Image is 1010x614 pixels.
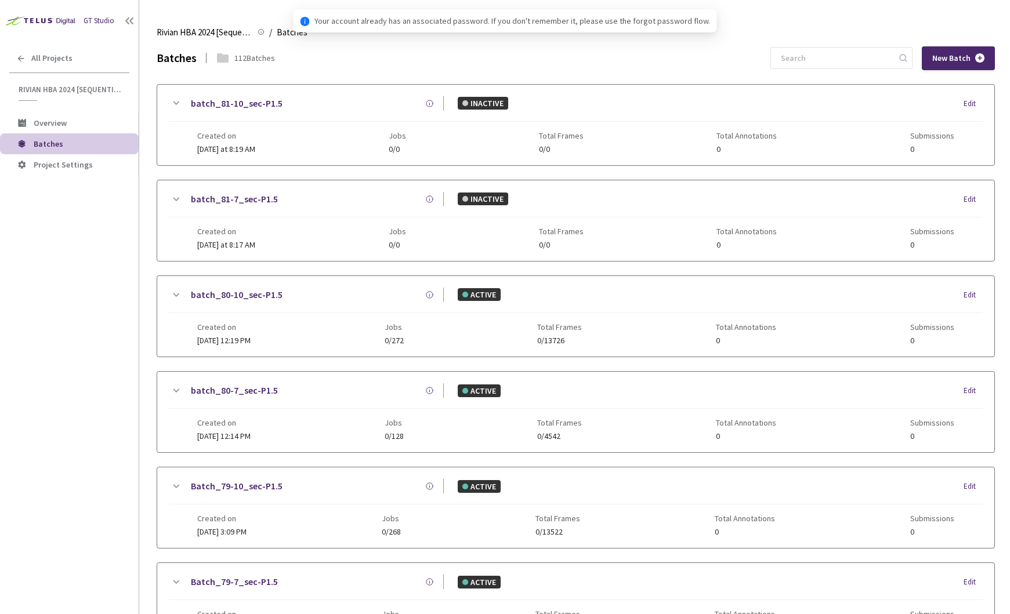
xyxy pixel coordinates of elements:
a: batch_81-10_sec-P1.5 [191,96,283,111]
span: Submissions [910,514,954,523]
span: 0 [716,241,777,249]
span: Jobs [389,227,406,236]
li: / [269,26,272,39]
span: Project Settings [34,159,93,170]
div: ACTIVE [458,480,501,493]
span: [DATE] 12:14 PM [197,431,251,441]
span: Total Annotations [715,514,775,523]
div: batch_81-7_sec-P1.5INACTIVEEditCreated on[DATE] at 8:17 AMJobs0/0Total Frames0/0Total Annotations... [157,180,994,261]
span: Batches [277,26,307,39]
span: 0 [716,145,777,154]
a: batch_80-7_sec-P1.5 [191,383,278,398]
div: Edit [964,194,983,205]
div: Edit [964,481,983,492]
span: [DATE] at 8:19 AM [197,144,255,154]
span: info-circle [301,17,310,26]
span: Total Frames [537,322,582,332]
span: Jobs [382,514,401,523]
div: Batch_79-10_sec-P1.5ACTIVEEditCreated on[DATE] 3:09 PMJobs0/268Total Frames0/13522Total Annotatio... [157,467,994,548]
a: Batch_79-7_sec-P1.5 [191,575,278,589]
span: Overview [34,118,67,128]
span: 0 [910,528,954,536]
span: Created on [197,131,255,140]
span: Jobs [385,322,404,332]
span: Total Frames [539,227,584,236]
div: INACTIVE [458,97,508,110]
span: 0 [716,432,776,441]
span: 0/0 [389,145,406,154]
span: [DATE] 3:09 PM [197,526,247,537]
span: 0 [910,336,954,345]
div: Batches [157,50,197,67]
div: Edit [964,385,983,397]
span: 0/0 [389,241,406,249]
span: Rivian HBA 2024 [Sequential] [19,85,122,95]
span: 0 [910,241,954,249]
span: [DATE] at 8:17 AM [197,239,255,250]
span: 0/0 [539,145,584,154]
span: Batches [34,139,63,149]
div: Edit [964,98,983,110]
span: [DATE] 12:19 PM [197,335,251,346]
a: Batch_79-10_sec-P1.5 [191,479,283,493]
span: 0/268 [382,528,401,536]
span: Total Annotations [716,322,776,332]
span: Jobs [389,131,406,140]
span: 0/0 [539,241,584,249]
span: Created on [197,227,255,236]
span: New Batch [932,53,971,63]
span: Created on [197,418,251,427]
div: ACTIVE [458,288,501,301]
div: Edit [964,576,983,588]
div: batch_80-10_sec-P1.5ACTIVEEditCreated on[DATE] 12:19 PMJobs0/272Total Frames0/13726Total Annotati... [157,276,994,357]
span: Total Annotations [716,227,777,236]
span: 0/128 [385,432,404,441]
span: Total Frames [539,131,584,140]
div: batch_81-10_sec-P1.5INACTIVEEditCreated on[DATE] at 8:19 AMJobs0/0Total Frames0/0Total Annotation... [157,85,994,165]
span: 0/13726 [537,336,582,345]
div: Edit [964,289,983,301]
span: Submissions [910,131,954,140]
span: 0/13522 [535,528,580,536]
div: GT Studio [84,16,114,27]
span: Total Frames [535,514,580,523]
span: 0 [910,432,954,441]
div: ACTIVE [458,384,501,397]
span: 0/272 [385,336,404,345]
span: Created on [197,514,247,523]
a: batch_81-7_sec-P1.5 [191,192,278,206]
span: Total Annotations [716,131,777,140]
span: Created on [197,322,251,332]
span: Your account already has an associated password. If you don't remember it, please use the forgot ... [314,14,710,27]
div: batch_80-7_sec-P1.5ACTIVEEditCreated on[DATE] 12:14 PMJobs0/128Total Frames0/4542Total Annotation... [157,372,994,452]
span: Submissions [910,418,954,427]
span: 0 [910,145,954,154]
span: All Projects [31,53,73,63]
span: Submissions [910,227,954,236]
input: Search [774,48,897,68]
span: 0 [715,528,775,536]
span: 0/4542 [537,432,582,441]
span: 0 [716,336,776,345]
div: ACTIVE [458,576,501,588]
span: Submissions [910,322,954,332]
span: Total Annotations [716,418,776,427]
span: Rivian HBA 2024 [Sequential] [157,26,251,39]
div: 112 Batches [234,52,275,64]
div: INACTIVE [458,192,508,205]
a: batch_80-10_sec-P1.5 [191,288,283,302]
span: Total Frames [537,418,582,427]
span: Jobs [385,418,404,427]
